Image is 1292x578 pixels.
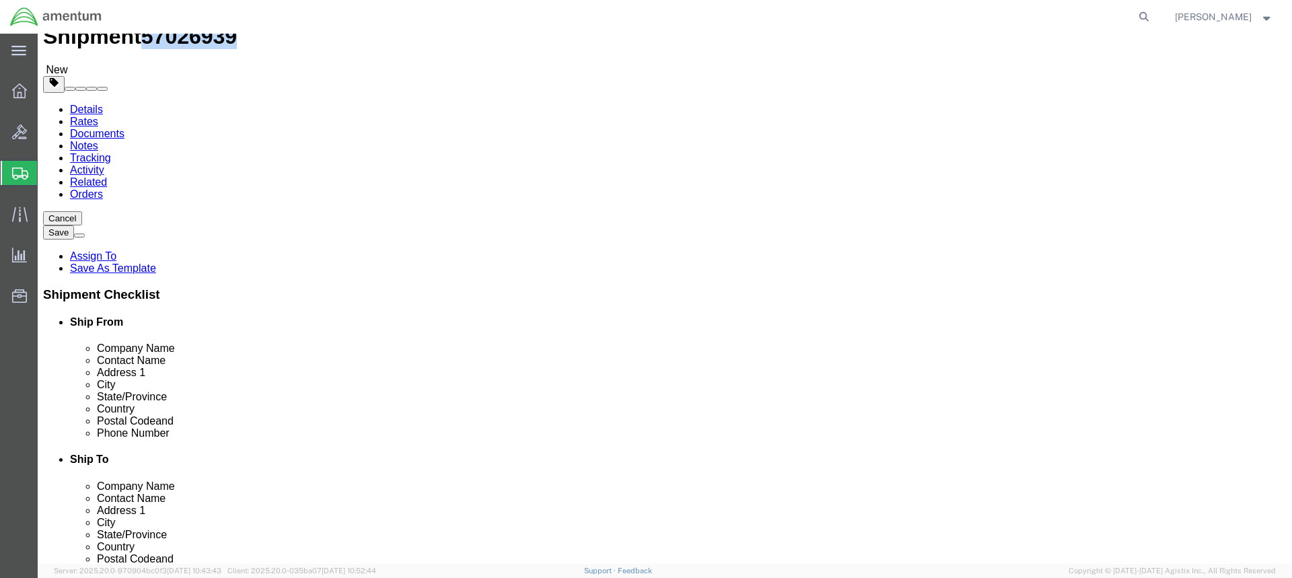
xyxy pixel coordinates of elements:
[227,567,376,575] span: Client: 2025.20.0-035ba07
[9,7,102,27] img: logo
[322,567,376,575] span: [DATE] 10:52:44
[618,567,652,575] a: Feedback
[38,34,1292,564] iframe: FS Legacy Container
[54,567,221,575] span: Server: 2025.20.0-970904bc0f3
[584,567,618,575] a: Support
[1174,9,1274,25] button: [PERSON_NAME]
[1069,565,1276,577] span: Copyright © [DATE]-[DATE] Agistix Inc., All Rights Reserved
[1175,9,1252,24] span: Robert Howard
[167,567,221,575] span: [DATE] 10:43:43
